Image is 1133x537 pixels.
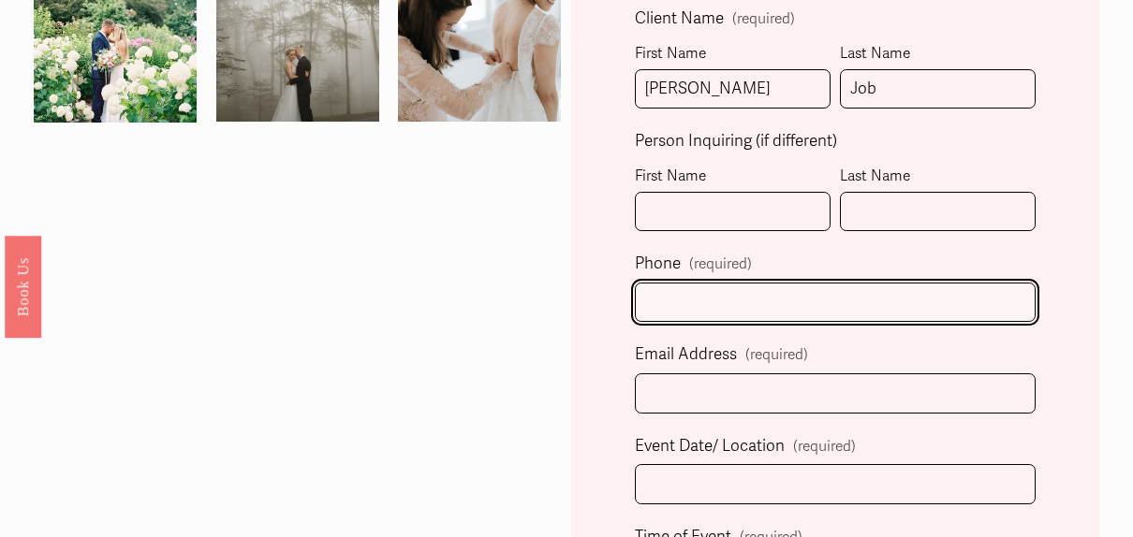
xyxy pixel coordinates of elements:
span: Phone [635,250,681,279]
span: Person Inquiring (if different) [635,127,837,156]
span: Client Name [635,5,724,34]
span: (required) [689,257,752,272]
a: Book Us [5,236,41,338]
div: Last Name [840,41,1036,69]
span: Event Date/ Location [635,432,785,461]
span: (required) [732,12,795,27]
div: Last Name [840,164,1036,192]
div: First Name [635,41,831,69]
span: Email Address [635,341,737,370]
span: (required) [745,342,808,369]
div: First Name [635,164,831,192]
span: (required) [793,434,856,460]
